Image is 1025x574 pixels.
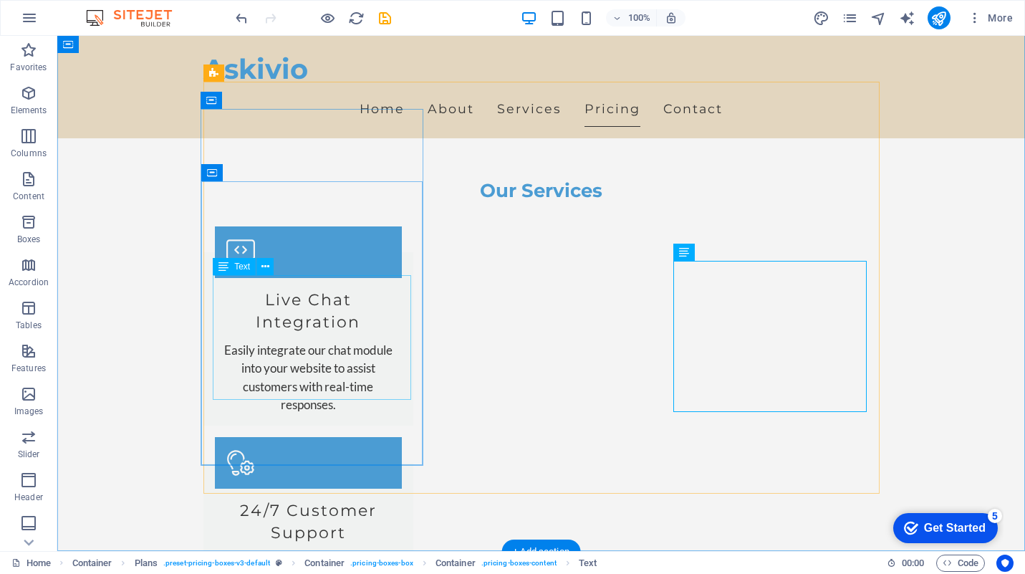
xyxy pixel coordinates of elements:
span: Text [234,262,250,271]
span: 00 00 [902,555,924,572]
span: More [968,11,1013,25]
span: Click to select. Double-click to edit [579,555,597,572]
span: Click to select. Double-click to edit [135,555,158,572]
p: Features [11,363,46,374]
p: Favorites [10,62,47,73]
div: Get Started 5 items remaining, 0% complete [11,7,116,37]
div: Get Started [42,16,104,29]
p: Elements [11,105,47,116]
button: pages [842,9,859,27]
button: design [813,9,830,27]
button: Code [936,555,985,572]
button: 100% [606,9,657,27]
button: reload [347,9,365,27]
span: . pricing-boxes-box [350,555,413,572]
p: Header [14,492,43,503]
i: AI Writer [899,10,915,27]
p: Slider [18,449,40,460]
nav: breadcrumb [72,555,597,572]
button: navigator [870,9,887,27]
h6: Session time [887,555,925,572]
i: Design (Ctrl+Alt+Y) [813,10,829,27]
span: Code [943,555,978,572]
i: Reload page [348,10,365,27]
button: undo [233,9,250,27]
p: Images [14,406,44,417]
span: Click to select. Double-click to edit [435,555,476,572]
i: Undo: Change text (Ctrl+Z) [234,10,250,27]
i: Pages (Ctrl+Alt+S) [842,10,858,27]
span: Click to select. Double-click to edit [304,555,345,572]
button: save [376,9,393,27]
span: . pricing-boxes-content [481,555,557,572]
h6: 100% [627,9,650,27]
button: text_generator [899,9,916,27]
p: Tables [16,320,42,331]
div: 5 [106,3,120,17]
p: Columns [11,148,47,159]
i: Save (Ctrl+S) [377,10,393,27]
img: Editor Logo [82,9,190,27]
p: Accordion [9,277,49,288]
i: This element is a customizable preset [276,559,282,567]
button: More [962,6,1019,29]
span: Click to select. Double-click to edit [72,555,112,572]
span: . preset-pricing-boxes-v3-default [163,555,270,572]
i: Publish [930,10,947,27]
button: Click here to leave preview mode and continue editing [319,9,336,27]
p: Content [13,191,44,202]
button: publish [928,6,951,29]
div: + Add section [501,540,581,564]
p: Boxes [17,234,41,245]
button: Usercentrics [996,555,1014,572]
a: Click to cancel selection. Double-click to open Pages [11,555,51,572]
span: : [912,558,914,568]
i: On resize automatically adjust zoom level to fit chosen device. [665,11,678,24]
